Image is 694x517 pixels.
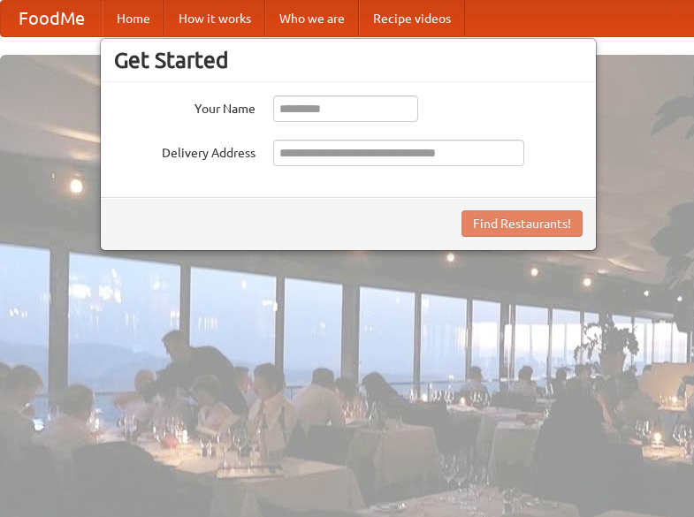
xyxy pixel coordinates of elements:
[103,1,164,36] a: Home
[114,95,255,118] label: Your Name
[359,1,465,36] a: Recipe videos
[114,47,583,73] h3: Get Started
[461,210,583,237] button: Find Restaurants!
[114,140,255,162] label: Delivery Address
[164,1,265,36] a: How it works
[1,1,103,36] a: FoodMe
[265,1,359,36] a: Who we are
